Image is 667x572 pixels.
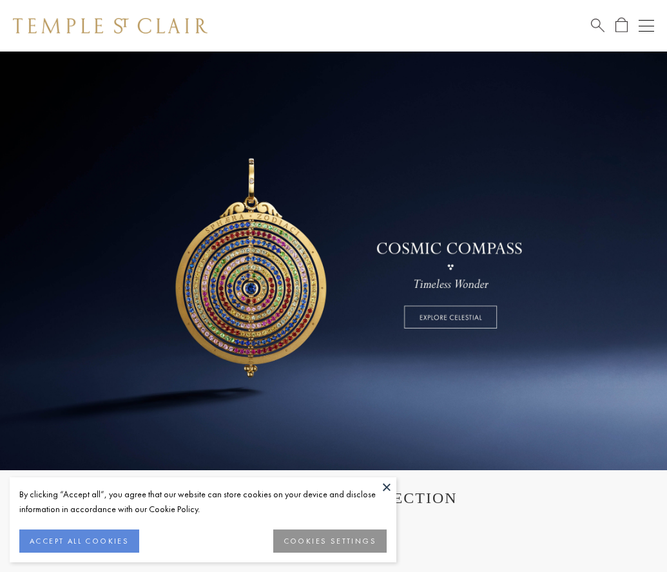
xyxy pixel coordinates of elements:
button: COOKIES SETTINGS [273,529,387,553]
button: Open navigation [639,18,654,33]
img: Temple St. Clair [13,18,208,33]
button: ACCEPT ALL COOKIES [19,529,139,553]
a: Open Shopping Bag [615,17,628,33]
div: By clicking “Accept all”, you agree that our website can store cookies on your device and disclos... [19,487,387,517]
a: Search [591,17,604,33]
